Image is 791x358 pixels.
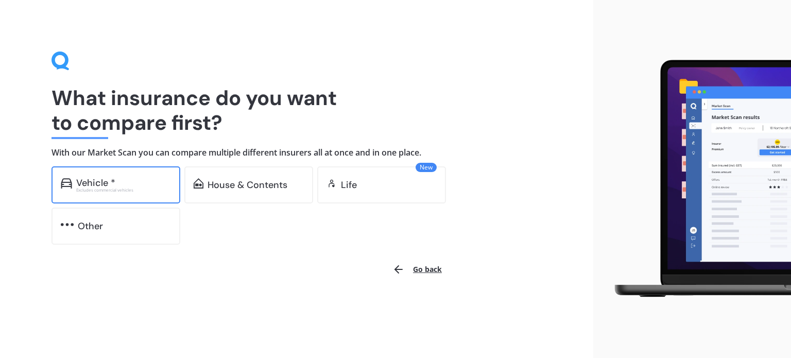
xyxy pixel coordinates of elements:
img: life.f720d6a2d7cdcd3ad642.svg [326,178,337,189]
img: car.f15378c7a67c060ca3f3.svg [61,178,72,189]
button: Go back [386,257,448,282]
div: Excludes commercial vehicles [76,188,171,192]
img: home-and-contents.b802091223b8502ef2dd.svg [194,178,203,189]
div: Life [341,180,357,190]
span: New [416,163,437,172]
h4: With our Market Scan you can compare multiple different insurers all at once and in one place. [51,147,542,158]
h1: What insurance do you want to compare first? [51,86,542,135]
img: other.81dba5aafe580aa69f38.svg [61,219,74,230]
div: Vehicle * [76,178,115,188]
div: Other [78,221,103,231]
img: laptop.webp [601,55,791,303]
div: House & Contents [208,180,287,190]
